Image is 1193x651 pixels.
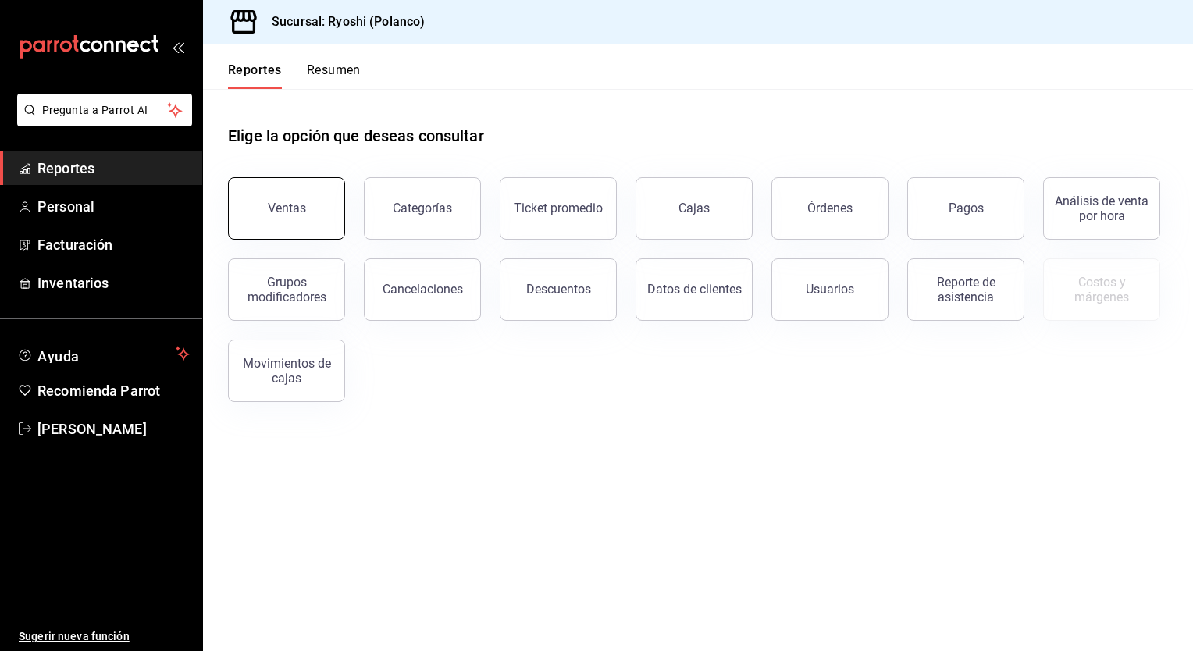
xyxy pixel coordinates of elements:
button: Pregunta a Parrot AI [17,94,192,126]
button: Datos de clientes [636,258,753,321]
button: Pagos [907,177,1024,240]
button: Descuentos [500,258,617,321]
div: Usuarios [806,282,854,297]
button: Movimientos de cajas [228,340,345,402]
span: Recomienda Parrot [37,380,190,401]
a: Cajas [636,177,753,240]
div: Órdenes [807,201,853,215]
span: Pregunta a Parrot AI [42,102,168,119]
div: Cajas [678,199,710,218]
span: Sugerir nueva función [19,628,190,645]
button: Grupos modificadores [228,258,345,321]
div: Análisis de venta por hora [1053,194,1150,223]
div: navigation tabs [228,62,361,89]
button: Cancelaciones [364,258,481,321]
div: Reporte de asistencia [917,275,1014,304]
span: Facturación [37,234,190,255]
div: Descuentos [526,282,591,297]
span: Reportes [37,158,190,179]
button: open_drawer_menu [172,41,184,53]
button: Contrata inventarios para ver este reporte [1043,258,1160,321]
span: [PERSON_NAME] [37,418,190,439]
div: Cancelaciones [383,282,463,297]
div: Ticket promedio [514,201,603,215]
div: Movimientos de cajas [238,356,335,386]
div: Ventas [268,201,306,215]
h1: Elige la opción que deseas consultar [228,124,484,148]
button: Resumen [307,62,361,89]
span: Personal [37,196,190,217]
span: Ayuda [37,344,169,363]
button: Usuarios [771,258,889,321]
button: Análisis de venta por hora [1043,177,1160,240]
div: Costos y márgenes [1053,275,1150,304]
button: Reporte de asistencia [907,258,1024,321]
div: Categorías [393,201,452,215]
button: Reportes [228,62,282,89]
button: Ventas [228,177,345,240]
div: Grupos modificadores [238,275,335,304]
button: Órdenes [771,177,889,240]
h3: Sucursal: Ryoshi (Polanco) [259,12,425,31]
span: Inventarios [37,272,190,293]
button: Categorías [364,177,481,240]
div: Pagos [949,201,984,215]
button: Ticket promedio [500,177,617,240]
div: Datos de clientes [647,282,742,297]
a: Pregunta a Parrot AI [11,113,192,130]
